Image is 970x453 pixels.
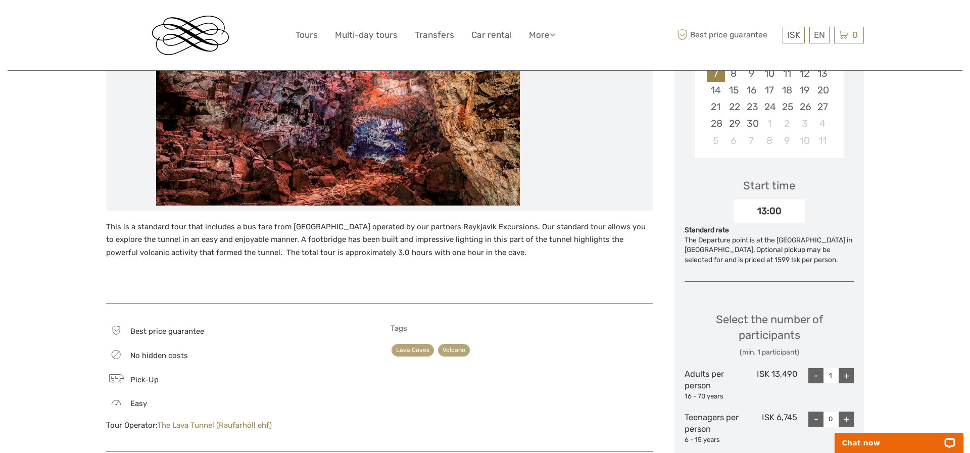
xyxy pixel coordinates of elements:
div: Choose Tuesday, October 7th, 2025 [743,132,760,149]
span: ISK [787,30,800,40]
div: Choose Thursday, September 25th, 2025 [778,98,796,115]
div: Adults per person [685,368,741,401]
div: Choose Sunday, September 14th, 2025 [707,82,724,98]
div: ISK 13,490 [741,368,798,401]
h5: Tags [391,324,654,333]
div: - [808,412,823,427]
p: This is a standard tour that includes a bus fare from [GEOGRAPHIC_DATA] operated by our partners ... [106,221,653,260]
div: The Departure point is at the [GEOGRAPHIC_DATA] in [GEOGRAPHIC_DATA]. Optional pickup may be sele... [685,235,854,265]
div: month 2025-09 [698,48,840,149]
a: Lava Caves [392,344,434,357]
div: ISK 6,745 [741,412,798,445]
div: (min. 1 participant) [685,347,854,358]
div: Choose Wednesday, October 8th, 2025 [760,132,778,149]
a: Volcano [438,344,470,357]
div: Choose Friday, October 3rd, 2025 [796,115,813,132]
div: Choose Sunday, September 21st, 2025 [707,98,724,115]
div: Choose Monday, October 6th, 2025 [725,132,743,149]
div: 6 - 15 years [685,435,741,445]
div: Choose Saturday, September 13th, 2025 [813,65,831,82]
a: The Lava Tunnel (Raufarhóll ehf) [157,421,272,430]
div: Choose Wednesday, September 17th, 2025 [760,82,778,98]
div: EN [809,27,830,43]
div: Start time [743,178,795,193]
div: - [808,368,823,383]
iframe: LiveChat chat widget [828,421,970,453]
div: Tour Operator: [106,420,369,431]
div: Choose Thursday, September 18th, 2025 [778,82,796,98]
div: Choose Tuesday, September 9th, 2025 [743,65,760,82]
span: Best price guarantee [130,327,204,336]
div: Choose Friday, September 26th, 2025 [796,98,813,115]
div: Choose Saturday, September 27th, 2025 [813,98,831,115]
span: Easy [130,399,147,408]
span: Pick-Up [130,375,159,384]
div: 13:00 [734,199,805,223]
div: Choose Wednesday, September 24th, 2025 [760,98,778,115]
a: Multi-day tours [335,28,398,42]
a: Car rental [471,28,512,42]
div: + [839,368,854,383]
div: Choose Tuesday, September 23rd, 2025 [743,98,760,115]
div: + [839,412,854,427]
div: Choose Monday, September 8th, 2025 [725,65,743,82]
div: Choose Monday, September 29th, 2025 [725,115,743,132]
div: Choose Saturday, October 4th, 2025 [813,115,831,132]
div: Choose Wednesday, October 1st, 2025 [760,115,778,132]
div: Teenagers per person [685,412,741,445]
a: Transfers [415,28,454,42]
div: Choose Friday, September 19th, 2025 [796,82,813,98]
div: Choose Tuesday, September 16th, 2025 [743,82,760,98]
span: No hidden costs [130,351,188,360]
div: Standard rate [685,225,854,235]
div: 16 - 70 years [685,392,741,401]
div: Choose Monday, September 22nd, 2025 [725,98,743,115]
div: Choose Saturday, September 20th, 2025 [813,82,831,98]
div: Choose Sunday, September 28th, 2025 [707,115,724,132]
a: More [529,28,555,42]
span: 0 [851,30,859,40]
div: Choose Thursday, September 11th, 2025 [778,65,796,82]
div: Choose Monday, September 15th, 2025 [725,82,743,98]
div: Choose Sunday, September 7th, 2025 [707,65,724,82]
div: Select the number of participants [685,312,854,358]
div: Choose Thursday, October 9th, 2025 [778,132,796,149]
div: Choose Thursday, October 2nd, 2025 [778,115,796,132]
div: Choose Friday, September 12th, 2025 [796,65,813,82]
div: Choose Friday, October 10th, 2025 [796,132,813,149]
div: Choose Wednesday, September 10th, 2025 [760,65,778,82]
span: Best price guarantee [674,27,780,43]
div: Choose Saturday, October 11th, 2025 [813,132,831,149]
img: Reykjavik Residence [152,16,229,55]
a: Tours [296,28,318,42]
div: Choose Sunday, October 5th, 2025 [707,132,724,149]
div: Choose Tuesday, September 30th, 2025 [743,115,760,132]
